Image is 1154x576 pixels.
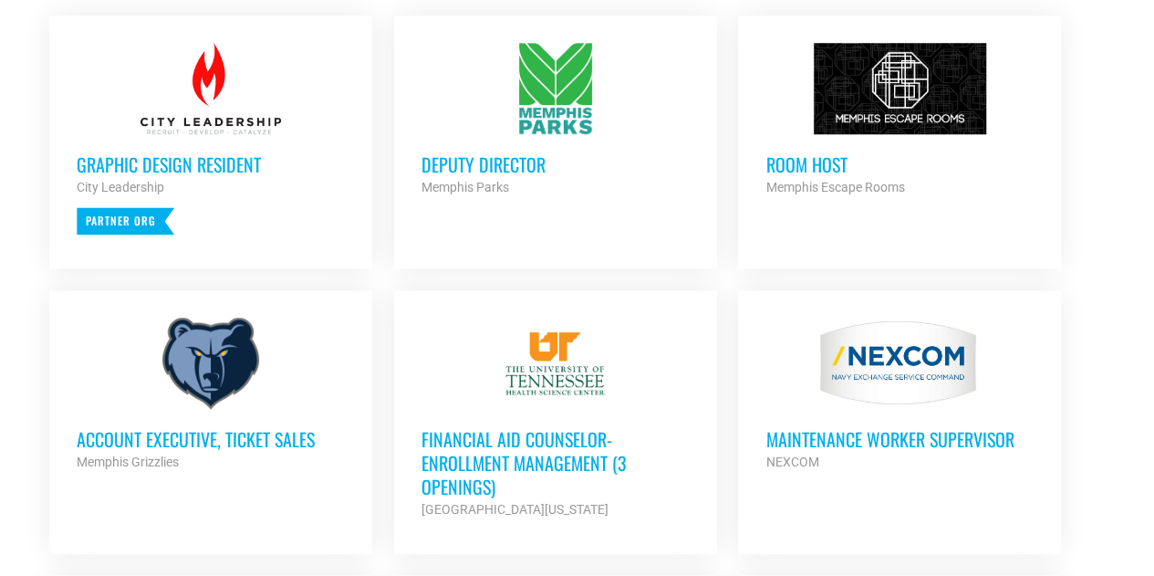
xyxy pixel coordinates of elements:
[765,427,1034,451] h3: MAINTENANCE WORKER SUPERVISOR
[49,290,372,500] a: Account Executive, Ticket Sales Memphis Grizzlies
[738,290,1061,500] a: MAINTENANCE WORKER SUPERVISOR NEXCOM
[421,180,509,194] strong: Memphis Parks
[421,152,690,176] h3: Deputy Director
[77,427,345,451] h3: Account Executive, Ticket Sales
[765,455,818,469] strong: NEXCOM
[394,290,717,548] a: Financial Aid Counselor-Enrollment Management (3 Openings) [GEOGRAPHIC_DATA][US_STATE]
[77,455,179,469] strong: Memphis Grizzlies
[738,16,1061,225] a: Room Host Memphis Escape Rooms
[765,180,904,194] strong: Memphis Escape Rooms
[77,207,174,235] p: Partner Org
[77,152,345,176] h3: Graphic Design Resident
[765,152,1034,176] h3: Room Host
[77,180,164,194] strong: City Leadership
[394,16,717,225] a: Deputy Director Memphis Parks
[421,502,608,517] strong: [GEOGRAPHIC_DATA][US_STATE]
[421,427,690,498] h3: Financial Aid Counselor-Enrollment Management (3 Openings)
[49,16,372,262] a: Graphic Design Resident City Leadership Partner Org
